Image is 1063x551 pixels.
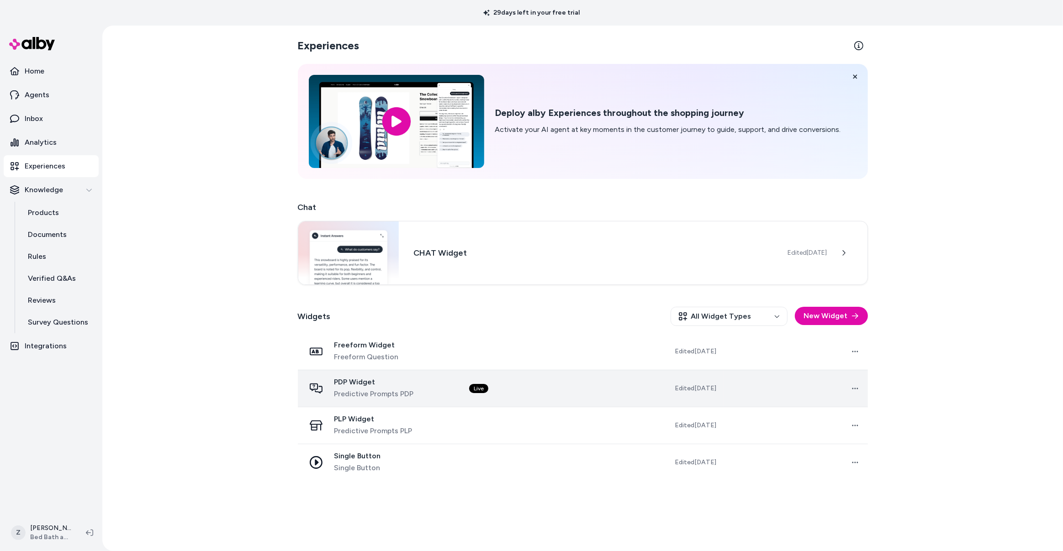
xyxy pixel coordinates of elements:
a: Integrations [4,335,99,357]
h2: Chat [298,201,868,214]
p: Reviews [28,295,56,306]
span: Predictive Prompts PLP [334,425,413,436]
p: Agents [25,89,49,100]
p: Documents [28,229,67,240]
a: Home [4,60,99,82]
a: Reviews [19,289,99,311]
span: Predictive Prompts PDP [334,388,414,399]
p: 29 days left in your free trial [478,8,585,17]
button: New Widget [795,307,868,325]
p: [PERSON_NAME] [30,524,71,533]
p: Knowledge [25,184,63,195]
img: Chat widget [298,221,399,284]
button: Knowledge [4,179,99,201]
a: Chat widgetCHAT WidgetEdited[DATE] [298,221,868,285]
p: Home [25,66,44,77]
p: Activate your AI agent at key moments in the customer journey to guide, support, and drive conver... [495,124,841,135]
span: Freeform Widget [334,341,399,350]
div: Live [469,384,488,393]
span: Freeform Question [334,352,399,362]
p: Analytics [25,137,57,148]
a: Survey Questions [19,311,99,333]
h2: Widgets [298,310,331,323]
button: All Widget Types [671,307,788,326]
h2: Experiences [298,38,360,53]
span: Bed Bath and Beyond [30,533,71,542]
span: Edited [DATE] [788,248,827,257]
img: alby Logo [9,37,55,50]
a: Documents [19,224,99,246]
span: Edited [DATE] [675,421,716,430]
p: Verified Q&As [28,273,76,284]
span: Single Button [334,462,381,473]
span: PDP Widget [334,378,414,387]
p: Products [28,207,59,218]
a: Inbox [4,108,99,130]
p: Survey Questions [28,317,88,328]
span: Z [11,525,26,540]
a: Verified Q&As [19,268,99,289]
p: Integrations [25,341,67,352]
span: Edited [DATE] [675,347,716,356]
a: Agents [4,84,99,106]
span: PLP Widget [334,415,413,424]
a: Analytics [4,131,99,153]
a: Products [19,202,99,224]
a: Experiences [4,155,99,177]
p: Inbox [25,113,43,124]
a: Rules [19,246,99,268]
h2: Deploy alby Experiences throughout the shopping journey [495,107,841,119]
h3: CHAT Widget [413,247,773,259]
button: Z[PERSON_NAME]Bed Bath and Beyond [5,518,79,547]
span: Single Button [334,451,381,461]
span: Edited [DATE] [675,458,716,467]
p: Experiences [25,161,65,172]
span: Edited [DATE] [675,384,716,393]
p: Rules [28,251,46,262]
